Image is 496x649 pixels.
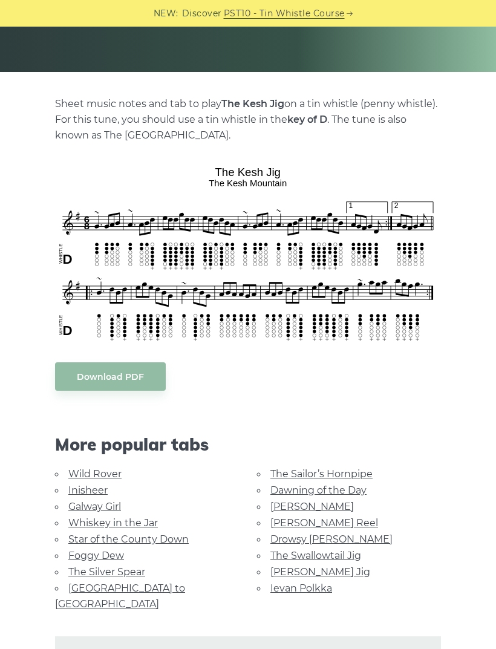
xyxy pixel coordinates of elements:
[55,362,166,391] a: Download PDF
[182,7,222,21] span: Discover
[270,517,378,529] a: [PERSON_NAME] Reel
[270,484,367,496] a: Dawning of the Day
[68,517,158,529] a: Whiskey in the Jar
[55,582,185,610] a: [GEOGRAPHIC_DATA] to [GEOGRAPHIC_DATA]
[221,98,284,109] strong: The Kesh Jig
[68,550,124,561] a: Foggy Dew
[270,550,361,561] a: The Swallowtail Jig
[224,7,345,21] a: PST10 - Tin Whistle Course
[68,484,108,496] a: Inisheer
[270,582,332,594] a: Ievan Polkka
[287,114,327,125] strong: key of D
[68,501,121,512] a: Galway Girl
[154,7,178,21] span: NEW:
[270,533,393,545] a: Drowsy [PERSON_NAME]
[68,468,122,480] a: Wild Rover
[270,501,354,512] a: [PERSON_NAME]
[270,566,370,578] a: [PERSON_NAME] Jig
[55,434,441,455] span: More popular tabs
[270,468,373,480] a: The Sailor’s Hornpipe
[55,161,441,344] img: The Kesh Jig Tin Whistle Tabs & Sheet Music
[55,96,441,143] p: Sheet music notes and tab to play on a tin whistle (penny whistle). For this tune, you should use...
[68,533,189,545] a: Star of the County Down
[68,566,145,578] a: The Silver Spear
